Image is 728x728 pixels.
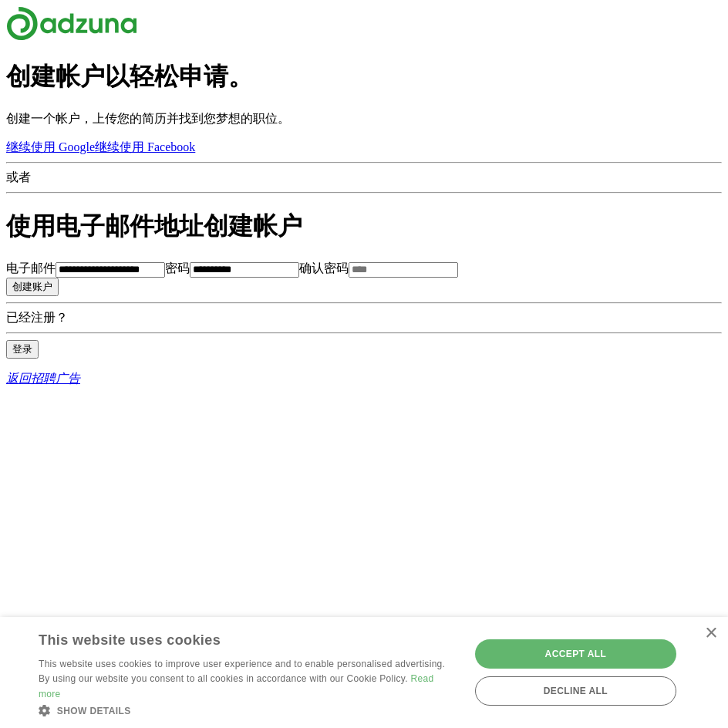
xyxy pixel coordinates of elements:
[12,281,52,292] font: 创建账户
[39,703,457,716] div: Show details
[165,261,190,275] font: 密码
[6,311,68,324] font: 已经注册？
[299,261,349,275] font: 确认密码
[6,112,290,125] font: 创建一个帐户，上传您的简历并找到您梦想的职位。
[6,371,722,387] a: 返回招聘广告
[705,628,716,639] div: Close
[6,62,253,90] font: 创建帐户以轻松申请。
[6,170,31,184] font: 或者
[6,140,95,153] a: 继续使用 Google
[39,659,445,685] span: This website uses cookies to improve user experience and to enable personalised advertising. By u...
[95,140,195,153] a: 继续使用 Facebook
[6,278,59,296] button: 创建账户
[475,676,676,706] div: Decline all
[6,6,137,41] img: Adzuna 徽标
[6,212,302,240] font: 使用电子邮件地址创建帐户
[6,372,80,385] font: 返回招聘广告
[12,343,32,355] font: 登录
[475,639,676,669] div: Accept all
[6,342,39,355] a: 登录
[6,340,39,359] button: 登录
[6,261,56,275] font: 电子邮件
[57,706,131,716] span: Show details
[39,626,418,649] div: This website uses cookies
